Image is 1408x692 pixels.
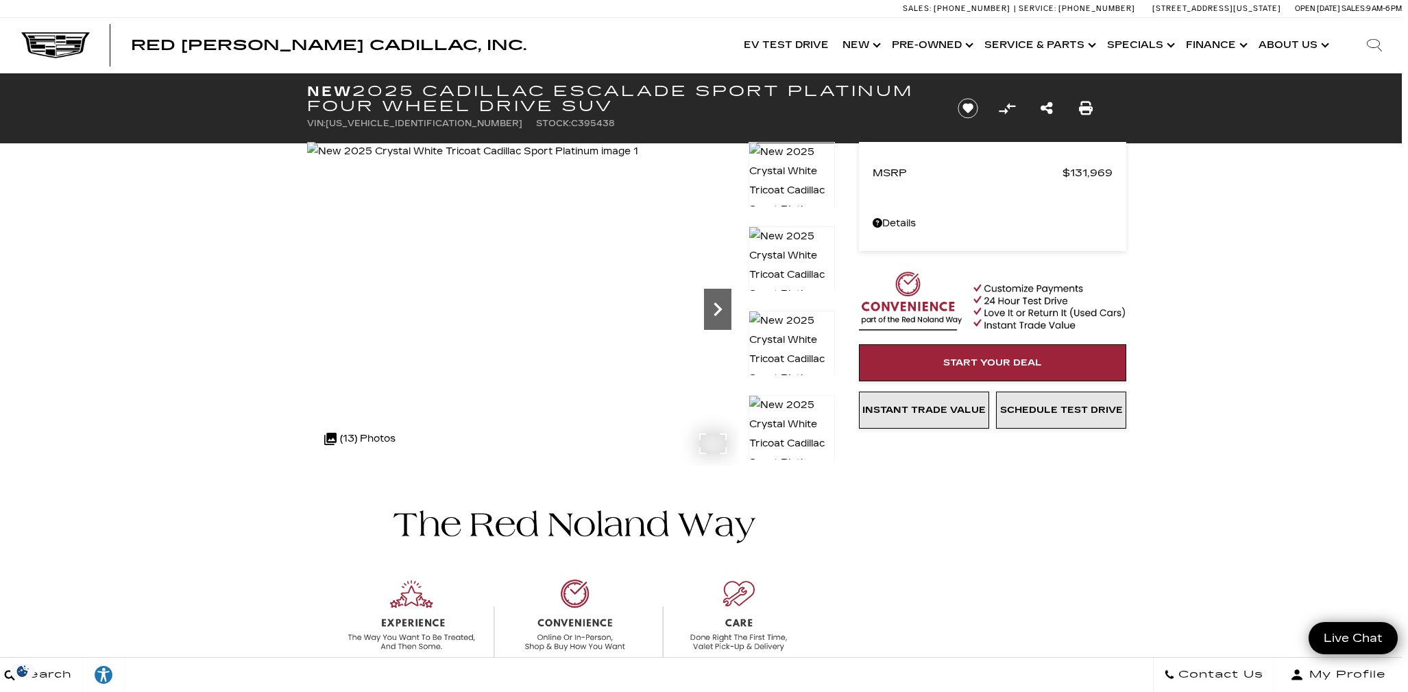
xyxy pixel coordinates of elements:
div: (13) Photos [317,422,402,455]
span: Service: [1019,4,1056,13]
span: My Profile [1304,665,1386,684]
a: Sales: [PHONE_NUMBER] [903,5,1014,12]
span: Schedule Test Drive [1000,405,1123,416]
a: Pre-Owned [885,18,978,73]
button: Save vehicle [953,97,983,119]
a: Start Your Deal [859,344,1126,381]
span: Red [PERSON_NAME] Cadillac, Inc. [131,37,526,53]
button: Compare Vehicle [997,98,1017,119]
a: Instant Trade Value [859,392,989,429]
a: About Us [1252,18,1333,73]
span: C395438 [571,119,615,128]
span: $131,969 [1063,163,1113,182]
section: Click to Open Cookie Consent Modal [7,664,38,678]
span: [PHONE_NUMBER] [934,4,1010,13]
a: New [836,18,885,73]
div: Search [1347,18,1402,73]
a: Print this New 2025 Cadillac Escalade Sport Platinum Four Wheel Drive SUV [1079,99,1093,118]
div: Explore your accessibility options [83,665,124,685]
a: Explore your accessibility options [83,658,125,692]
img: New 2025 Crystal White Tricoat Cadillac Sport Platinum image 4 [749,395,835,492]
a: Finance [1179,18,1252,73]
a: Live Chat [1309,622,1398,654]
a: MSRP $131,969 [873,163,1113,182]
a: Specials [1100,18,1179,73]
span: Start Your Deal [943,357,1042,368]
img: New 2025 Crystal White Tricoat Cadillac Sport Platinum image 1 [307,142,638,161]
h1: 2025 Cadillac Escalade Sport Platinum Four Wheel Drive SUV [307,84,934,114]
a: Details [873,214,1113,233]
span: MSRP [873,163,1063,182]
a: Red [PERSON_NAME] Cadillac, Inc. [131,38,526,52]
button: Open user profile menu [1274,658,1402,692]
iframe: YouTube video player [859,436,1126,652]
a: Share this New 2025 Cadillac Escalade Sport Platinum Four Wheel Drive SUV [1041,99,1053,118]
span: Open [DATE] [1295,4,1340,13]
a: Schedule Test Drive [996,392,1126,429]
span: VIN: [307,119,326,128]
span: Instant Trade Value [862,405,986,416]
span: Sales: [903,4,932,13]
span: 9 AM-6 PM [1366,4,1402,13]
span: Contact Us [1175,665,1263,684]
img: New 2025 Crystal White Tricoat Cadillac Sport Platinum image 3 [749,311,835,408]
a: EV Test Drive [737,18,836,73]
div: Next [704,289,731,330]
img: Opt-Out Icon [7,664,38,678]
span: Search [15,665,72,684]
img: New 2025 Crystal White Tricoat Cadillac Sport Platinum image 1 [749,142,835,239]
span: [PHONE_NUMBER] [1058,4,1135,13]
span: [US_VEHICLE_IDENTIFICATION_NUMBER] [326,119,522,128]
span: Sales: [1342,4,1366,13]
span: Live Chat [1317,630,1389,646]
a: Contact Us [1153,658,1274,692]
img: Cadillac Dark Logo with Cadillac White Text [21,32,90,58]
strong: New [307,83,352,99]
a: [STREET_ADDRESS][US_STATE] [1152,4,1281,13]
span: Stock: [536,119,571,128]
a: Service & Parts [978,18,1100,73]
a: Service: [PHONE_NUMBER] [1014,5,1139,12]
img: New 2025 Crystal White Tricoat Cadillac Sport Platinum image 2 [749,226,835,324]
